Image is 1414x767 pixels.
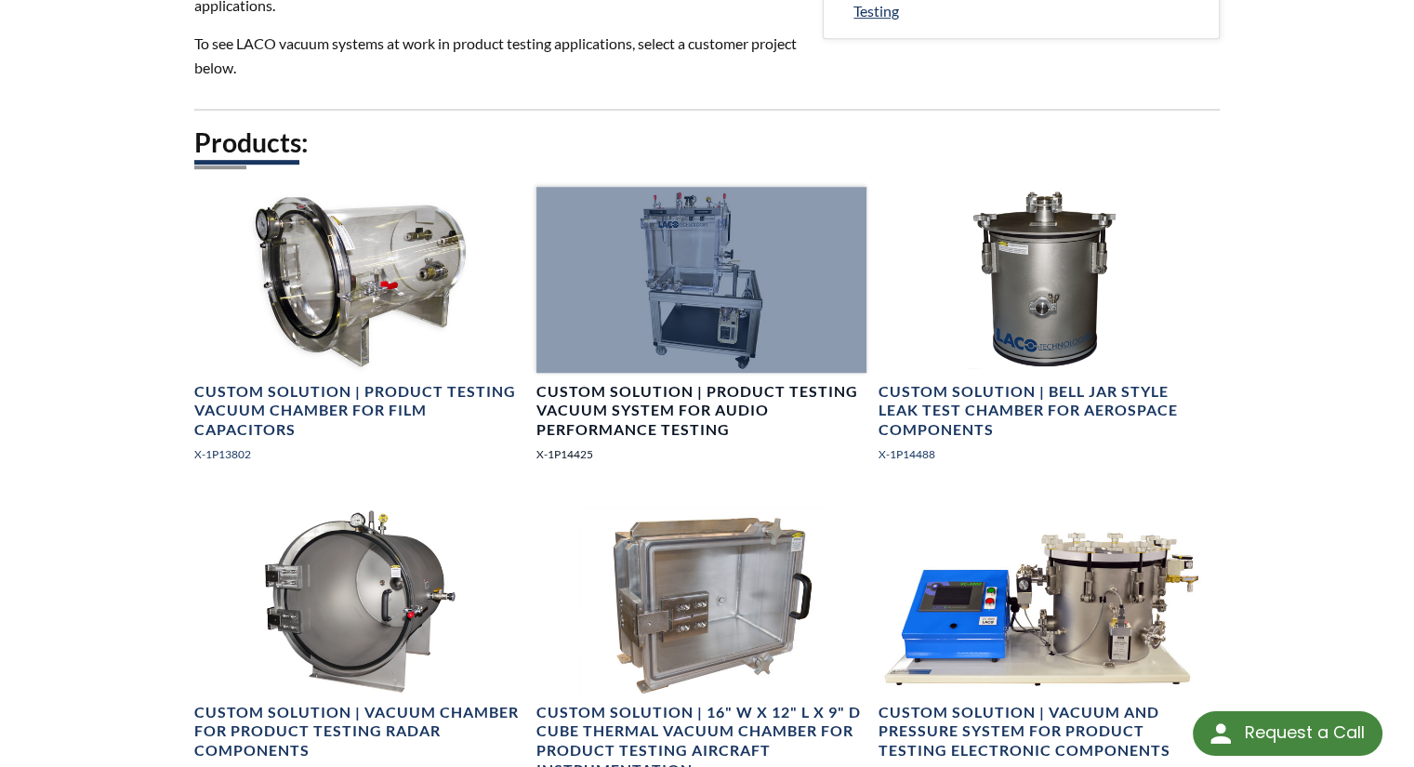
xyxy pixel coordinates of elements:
[536,382,867,440] h4: Custom Solution | Product Testing Vacuum System for Audio Performance Testing
[194,32,801,79] p: To see LACO vacuum systems at work in product testing applications, select a customer project below.
[1193,711,1382,756] div: Request a Call
[194,445,525,463] p: X-1P13802
[878,382,1209,440] h4: Custom Solution | Bell Jar Style Leak Test Chamber for Aerospace Components
[194,126,1221,160] h2: Products:
[194,187,525,478] a: X1P13802, hinged door, angled viewCustom Solution | Product Testing Vacuum Chamber for Film Capac...
[536,187,867,478] a: Cart-mounted product testing system with a vacuum pump and clear acrylic cube vacuum chamberCusto...
[1206,719,1236,748] img: round button
[536,445,867,463] p: X-1P14425
[1244,711,1364,754] div: Request a Call
[878,445,1209,463] p: X-1P14488
[194,382,525,440] h4: Custom Solution | Product Testing Vacuum Chamber for Film Capacitors
[194,703,525,760] h4: Custom Solution | Vacuum Chamber for Product Testing Radar Components
[878,703,1209,760] h4: Custom Solution | Vacuum and Pressure System for Product Testing Electronic Components
[878,187,1209,478] a: Bell Jar Style Leak Test Chamber for Aerospace ComponentsCustom Solution | Bell Jar Style Leak Te...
